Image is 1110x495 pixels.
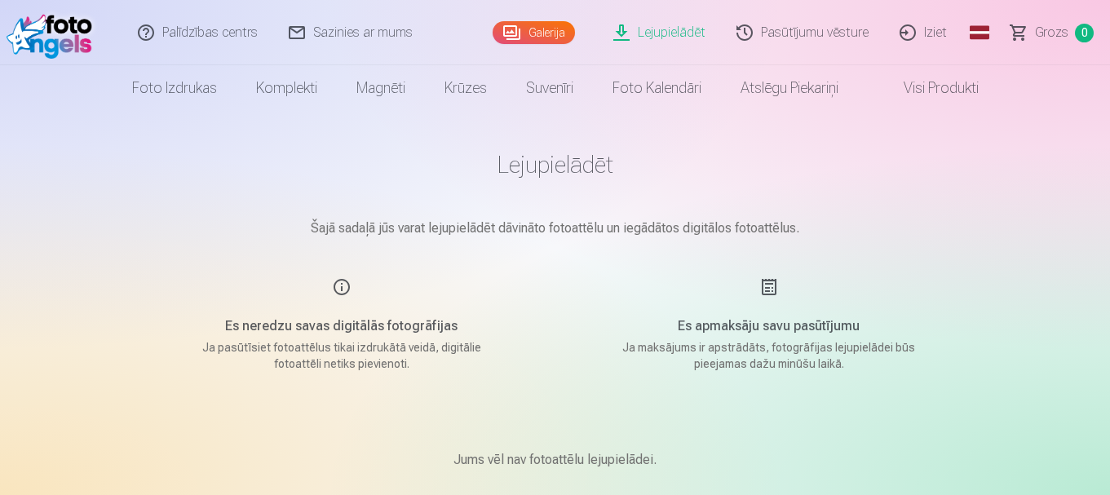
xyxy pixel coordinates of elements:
span: Grozs [1035,23,1068,42]
a: Komplekti [237,65,337,111]
p: Ja pasūtīsiet fotoattēlus tikai izdrukātā veidā, digitālie fotoattēli netiks pievienoti. [187,339,497,372]
a: Galerija [493,21,575,44]
p: Jums vēl nav fotoattēlu lejupielādei. [453,450,657,470]
h5: Es apmaksāju savu pasūtījumu [614,316,924,336]
a: Atslēgu piekariņi [721,65,858,111]
a: Foto izdrukas [113,65,237,111]
a: Krūzes [425,65,506,111]
a: Visi produkti [858,65,998,111]
p: Ja maksājums ir apstrādāts, fotogrāfijas lejupielādei būs pieejamas dažu minūšu laikā. [614,339,924,372]
img: /fa1 [7,7,100,59]
a: Foto kalendāri [593,65,721,111]
p: Šajā sadaļā jūs varat lejupielādēt dāvināto fotoattēlu un iegādātos digitālos fotoattēlus. [148,219,963,238]
a: Magnēti [337,65,425,111]
span: 0 [1075,24,1094,42]
h5: Es neredzu savas digitālās fotogrāfijas [187,316,497,336]
a: Suvenīri [506,65,593,111]
h1: Lejupielādēt [148,150,963,179]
